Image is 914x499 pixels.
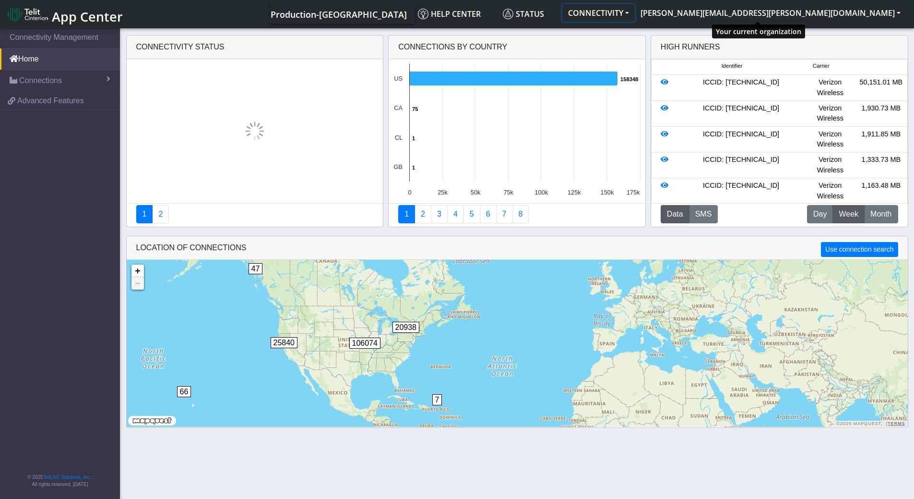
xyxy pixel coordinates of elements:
[127,36,383,59] div: Connectivity status
[870,208,891,220] span: Month
[839,208,858,220] span: Week
[412,106,418,112] text: 75
[805,129,855,150] div: Verizon Wireless
[431,205,448,223] a: Usage per Country
[813,62,830,70] span: Carrier
[503,9,544,19] span: Status
[412,165,415,170] text: 1
[394,163,403,170] text: GB
[805,181,855,201] div: Verizon Wireless
[52,8,123,25] span: App Center
[813,208,827,220] span: Day
[127,236,908,260] div: LOCATION OF CONNECTIONS
[394,75,403,82] text: US
[627,189,640,196] text: 175k
[43,475,91,480] a: Telit IoT Solutions, Inc.
[677,155,805,175] div: ICCID: [TECHNICAL_ID]
[834,421,907,427] div: ©2025 MapQuest, |
[249,263,263,274] span: 47
[270,4,406,24] a: Your current platform instance
[17,95,84,107] span: Advanced Features
[721,62,742,70] span: Identifier
[412,135,415,141] text: 1
[131,265,144,277] a: Zoom in
[821,242,898,257] button: Use connection search
[408,189,412,196] text: 0
[535,189,548,196] text: 100k
[805,155,855,175] div: Verizon Wireless
[463,205,480,223] a: Usage by Carrier
[805,103,855,124] div: Verizon Wireless
[712,24,805,38] div: Your current organization
[855,181,906,201] div: 1,163.48 MB
[503,9,513,19] img: status.svg
[8,7,48,22] img: logo-telit-cinterion-gw-new.png
[136,205,153,223] a: Connectivity status
[249,263,268,292] div: 47
[689,205,718,223] button: SMS
[394,104,403,111] text: CA
[349,338,380,349] span: 106074
[131,277,144,290] a: Zoom out
[245,122,264,141] img: loading.gif
[432,394,442,405] span: 7
[177,386,196,415] div: 66
[807,205,833,223] button: Day
[271,9,407,20] span: Production-[GEOGRAPHIC_DATA]
[677,77,805,98] div: ICCID: [TECHNICAL_ID]
[398,205,636,223] nav: Summary paging
[136,205,374,223] nav: Summary paging
[152,205,169,223] a: Deployment status
[855,155,906,175] div: 1,333.73 MB
[471,189,481,196] text: 50k
[414,4,499,24] a: Help center
[418,9,481,19] span: Help center
[661,41,720,53] div: High Runners
[601,189,614,196] text: 150k
[415,205,431,223] a: Carrier
[392,322,420,333] span: 20938
[805,77,855,98] div: Verizon Wireless
[661,205,689,223] button: Data
[19,75,62,86] span: Connections
[855,129,906,150] div: 1,911.85 MB
[398,205,415,223] a: Connections By Country
[832,205,865,223] button: Week
[447,205,464,223] a: Connections By Carrier
[271,337,298,348] span: 25840
[395,134,403,141] text: CL
[677,129,805,150] div: ICCID: [TECHNICAL_ID]
[389,36,645,59] div: Connections By Country
[496,205,513,223] a: Zero Session
[480,205,497,223] a: 14 Days Trend
[635,4,906,22] button: [PERSON_NAME][EMAIL_ADDRESS][PERSON_NAME][DOMAIN_NAME]
[864,205,898,223] button: Month
[8,4,121,24] a: App Center
[562,4,635,22] button: CONNECTIVITY
[177,386,191,397] span: 66
[438,189,448,196] text: 25k
[499,4,562,24] a: Status
[504,189,514,196] text: 75k
[855,103,906,124] div: 1,930.73 MB
[677,181,805,201] div: ICCID: [TECHNICAL_ID]
[855,77,906,98] div: 50,151.01 MB
[512,205,529,223] a: Not Connected for 30 days
[418,9,428,19] img: knowledge.svg
[620,76,638,82] text: 158348
[677,103,805,124] div: ICCID: [TECHNICAL_ID]
[432,394,442,423] div: 7
[888,421,905,426] a: Terms
[568,189,581,196] text: 125k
